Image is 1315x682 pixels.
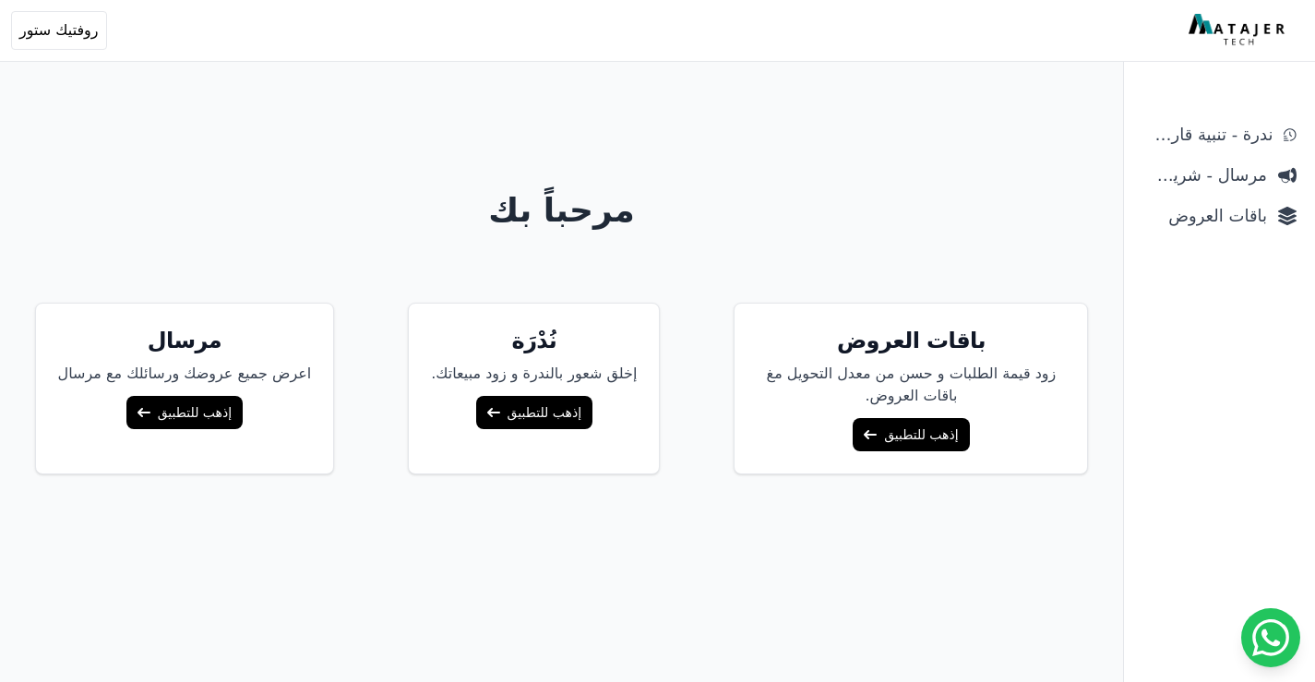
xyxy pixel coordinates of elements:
[126,396,243,429] a: إذهب للتطبيق
[58,363,312,385] p: اعرض جميع عروضك ورسائلك مع مرسال
[1142,203,1267,229] span: باقات العروض
[431,363,637,385] p: إخلق شعور بالندرة و زود مبيعاتك.
[476,396,592,429] a: إذهب للتطبيق
[11,11,107,50] button: روفتيك ستور
[1142,162,1267,188] span: مرسال - شريط دعاية
[1189,14,1289,47] img: MatajerTech Logo
[757,326,1065,355] h5: باقات العروض
[58,326,312,355] h5: مرسال
[431,326,637,355] h5: نُدْرَة
[853,418,969,451] a: إذهب للتطبيق
[1142,122,1273,148] span: ندرة - تنبية قارب علي النفاذ
[757,363,1065,407] p: زود قيمة الطلبات و حسن من معدل التحويل مغ باقات العروض.
[19,19,99,42] span: روفتيك ستور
